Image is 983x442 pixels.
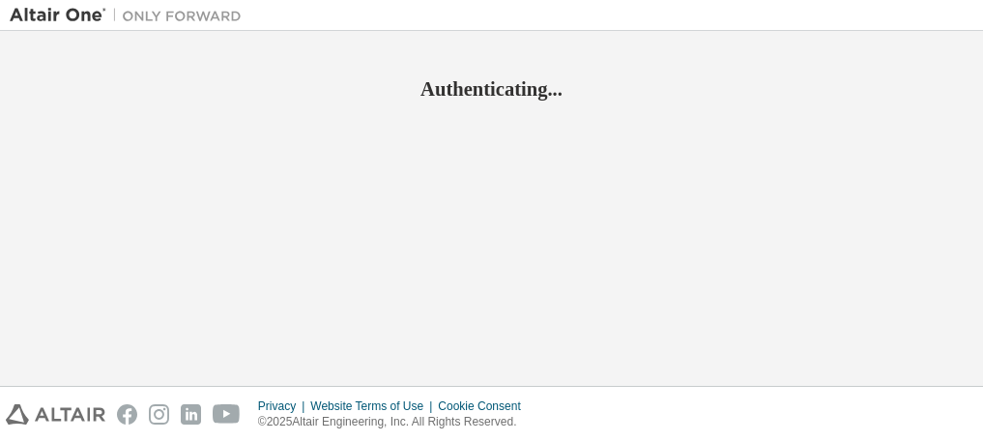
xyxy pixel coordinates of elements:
[117,404,137,425] img: facebook.svg
[310,398,438,414] div: Website Terms of Use
[149,404,169,425] img: instagram.svg
[181,404,201,425] img: linkedin.svg
[10,76,973,102] h2: Authenticating...
[213,404,241,425] img: youtube.svg
[10,6,251,25] img: Altair One
[438,398,532,414] div: Cookie Consent
[258,398,310,414] div: Privacy
[6,404,105,425] img: altair_logo.svg
[258,414,533,430] p: © 2025 Altair Engineering, Inc. All Rights Reserved.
